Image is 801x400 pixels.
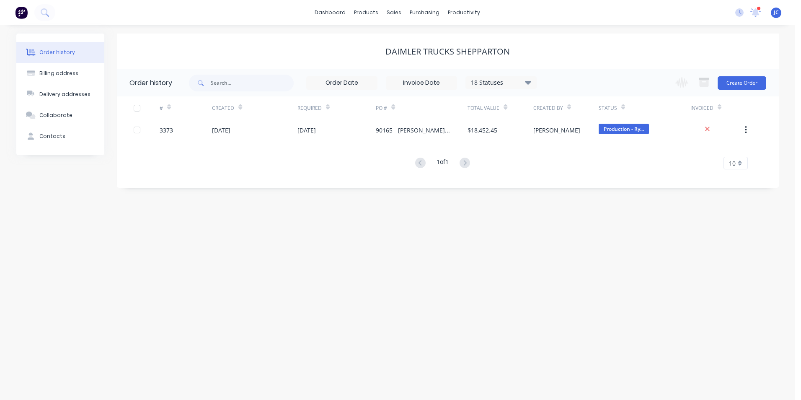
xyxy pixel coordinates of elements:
[39,70,78,77] div: Billing address
[307,77,377,89] input: Order Date
[297,126,316,135] div: [DATE]
[16,42,104,63] button: Order history
[533,96,599,119] div: Created By
[382,6,406,19] div: sales
[39,49,75,56] div: Order history
[599,104,617,112] div: Status
[444,6,484,19] div: productivity
[310,6,350,19] a: dashboard
[385,47,510,57] div: Daimler Trucks Shepparton
[39,91,90,98] div: Delivery addresses
[466,78,536,87] div: 18 Statuses
[468,104,499,112] div: Total Value
[533,104,563,112] div: Created By
[212,126,230,135] div: [DATE]
[376,96,468,119] div: PO #
[39,132,65,140] div: Contacts
[16,105,104,126] button: Collaborate
[386,77,457,89] input: Invoice Date
[729,159,736,168] span: 10
[718,76,766,90] button: Create Order
[15,6,28,19] img: Factory
[16,84,104,105] button: Delivery addresses
[129,78,172,88] div: Order history
[376,126,451,135] div: 90165 - [PERSON_NAME] PRODUCTS
[468,126,497,135] div: $18,452.45
[533,126,580,135] div: [PERSON_NAME]
[297,96,376,119] div: Required
[406,6,444,19] div: purchasing
[211,75,294,91] input: Search...
[376,104,387,112] div: PO #
[690,96,743,119] div: Invoiced
[160,96,212,119] div: #
[690,104,713,112] div: Invoiced
[297,104,322,112] div: Required
[16,126,104,147] button: Contacts
[160,104,163,112] div: #
[212,104,234,112] div: Created
[212,96,297,119] div: Created
[16,63,104,84] button: Billing address
[39,112,72,119] div: Collaborate
[160,126,173,135] div: 3373
[599,96,690,119] div: Status
[350,6,382,19] div: products
[468,96,533,119] div: Total Value
[774,9,779,16] span: JC
[437,157,449,169] div: 1 of 1
[599,124,649,134] span: Production - Ry...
